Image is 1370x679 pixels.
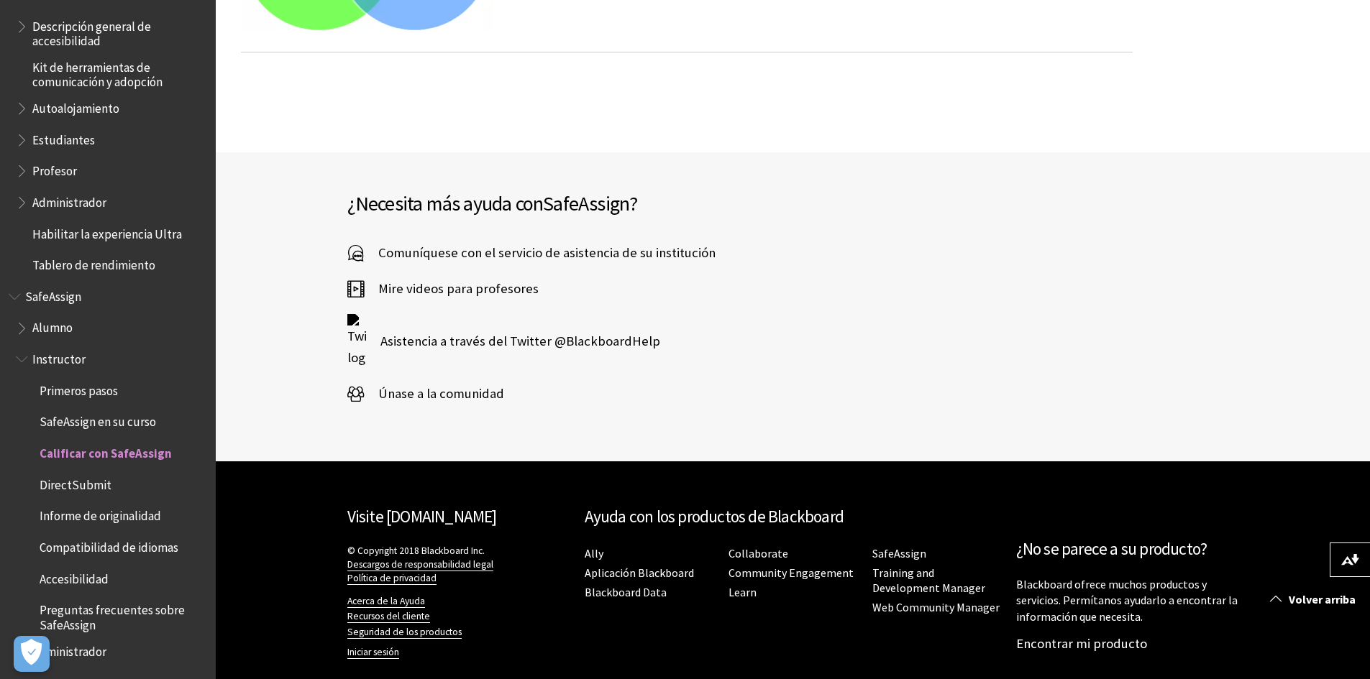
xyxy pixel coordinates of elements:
nav: Book outline for Blackboard SafeAssign [9,285,207,663]
h2: ¿Necesita más ayuda con ? [347,188,793,218]
span: Administrador [32,190,106,210]
p: © Copyright 2018 Blackboard Inc. [347,544,570,585]
a: Visite [DOMAIN_NAME] [347,506,497,527]
span: Mire videos para profesores [364,278,539,300]
a: SafeAssign [872,546,926,561]
p: Blackboard ofrece muchos productos y servicios. Permítanos ayudarlo a encontrar la información qu... [1016,576,1239,624]
a: Descargos de responsabilidad legal [347,558,493,571]
button: Abrir preferencias [14,636,50,672]
a: Iniciar sesión [347,646,399,659]
a: Aplicación Blackboard [585,565,694,581]
span: Kit de herramientas de comunicación y adopción [32,55,206,89]
a: Web Community Manager [872,600,1000,615]
a: Comuníquese con el servicio de asistencia de su institución [347,242,716,264]
a: Training and Development Manager [872,565,985,596]
span: SafeAssign [25,285,81,304]
h2: Ayuda con los productos de Blackboard [585,504,1002,530]
span: Informe de originalidad [40,504,161,524]
a: Acerca de la Ayuda [347,595,425,608]
span: Únase a la comunidad [364,383,504,405]
a: Twitter logo Asistencia a través del Twitter @BlackboardHelp [347,314,660,369]
h2: ¿No se parece a su producto? [1016,537,1239,562]
span: SafeAssign en su curso [40,410,156,430]
span: Primeros pasos [40,379,118,398]
span: Calificar con SafeAssign [40,441,172,461]
span: Asistencia a través del Twitter @BlackboardHelp [366,331,660,352]
a: Blackboard Data [585,585,667,600]
a: Política de privacidad [347,572,437,585]
span: Autoalojamiento [32,96,119,116]
span: Alumno [32,316,73,336]
span: Comuníquese con el servicio de asistencia de su institución [364,242,716,264]
a: Collaborate [729,546,788,561]
span: Administrador [32,639,106,659]
a: Mire videos para profesores [347,278,539,300]
a: Recursos del cliente [347,610,430,623]
span: Accesibilidad [40,567,109,586]
a: Ally [585,546,603,561]
a: Volver arriba [1259,586,1370,613]
span: DirectSubmit [40,473,111,492]
span: Estudiantes [32,128,95,147]
a: Únase a la comunidad [347,383,504,405]
span: Tablero de rendimiento [32,253,155,272]
span: Compatibilidad de idiomas [40,535,178,555]
span: SafeAssign [543,190,629,216]
span: Descripción general de accesibilidad [32,14,206,48]
span: Profesor [32,159,77,178]
a: Seguridad de los productos [347,626,462,639]
img: Twitter logo [347,314,366,369]
a: Community Engagement [729,565,854,581]
a: Learn [729,585,757,600]
span: Habilitar la experiencia Ultra [32,222,182,241]
span: Preguntas frecuentes sobre SafeAssign [40,599,206,632]
a: Encontrar mi producto [1016,635,1147,652]
span: Instructor [32,347,86,366]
